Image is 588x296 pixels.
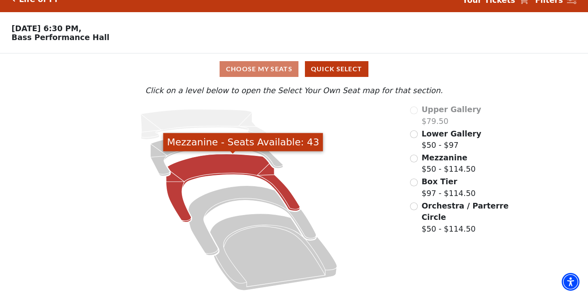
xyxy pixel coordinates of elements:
input: Lower Gallery$50 - $97 [410,130,418,138]
div: Mezzanine - Seats Available: 43 [163,133,323,151]
p: Click on a level below to open the Select Your Own Seat map for that section. [79,85,509,96]
label: $97 - $114.50 [421,176,476,199]
div: Accessibility Menu [562,273,580,291]
input: Mezzanine$50 - $114.50 [410,155,418,162]
path: Upper Gallery - Seats Available: 0 [141,109,266,139]
input: Box Tier$97 - $114.50 [410,179,418,186]
label: $50 - $97 [421,128,481,151]
input: Orchestra / Parterre Circle$50 - $114.50 [410,202,418,210]
button: Quick Select [305,61,368,77]
span: Lower Gallery [421,129,481,138]
path: Lower Gallery - Seats Available: 95 [150,134,283,176]
path: Orchestra / Parterre Circle - Seats Available: 29 [210,214,337,291]
span: Box Tier [421,177,457,186]
label: $79.50 [421,104,481,127]
span: Orchestra / Parterre Circle [421,201,508,222]
label: $50 - $114.50 [421,200,509,235]
span: Mezzanine [421,153,467,162]
span: Upper Gallery [421,105,481,114]
label: $50 - $114.50 [421,152,476,175]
